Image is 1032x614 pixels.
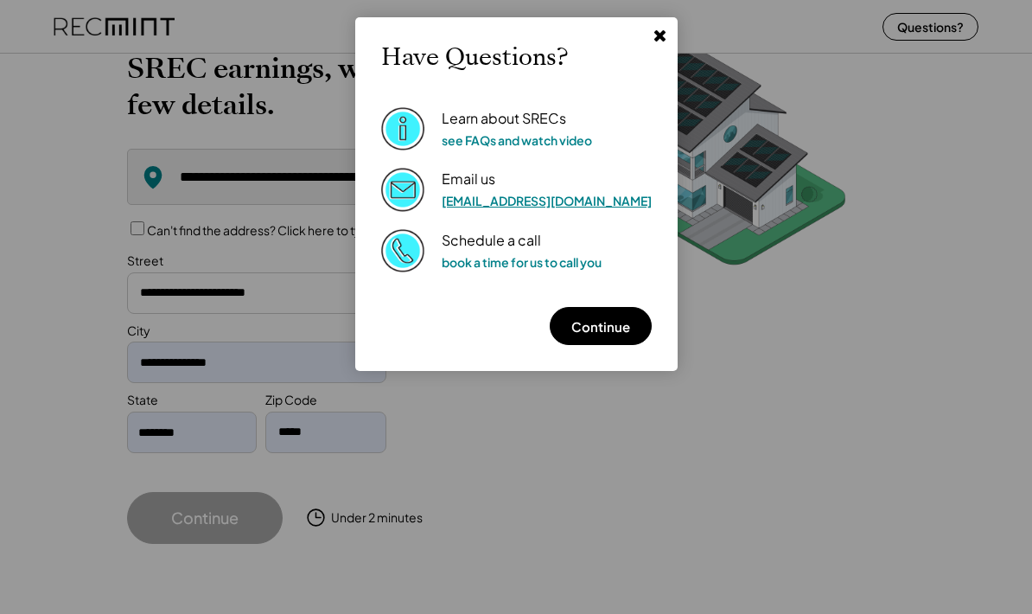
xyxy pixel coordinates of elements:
[442,110,566,128] div: Learn about SRECs
[442,193,652,208] a: [EMAIL_ADDRESS][DOMAIN_NAME]
[381,107,424,150] img: Information%403x.png
[381,229,424,272] img: Phone%20copy%403x.png
[381,168,424,211] img: Email%202%403x.png
[381,43,568,73] h2: Have Questions?
[550,307,652,345] button: Continue
[442,254,602,270] a: book a time for us to call you
[442,232,541,250] div: Schedule a call
[442,170,495,189] div: Email us
[442,132,592,148] a: see FAQs and watch video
